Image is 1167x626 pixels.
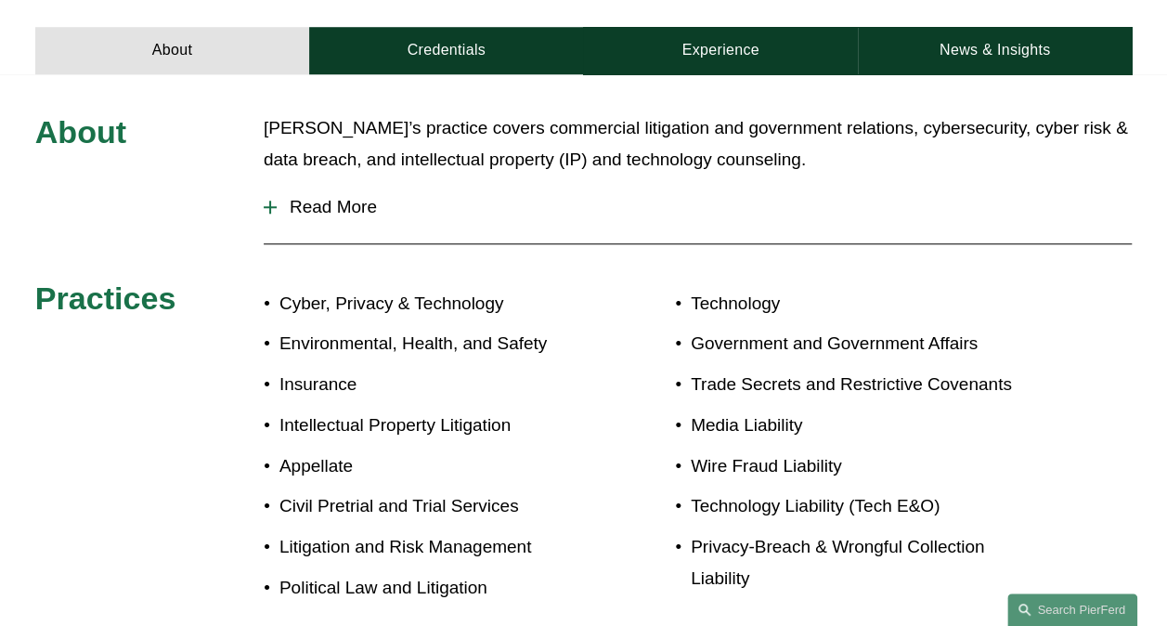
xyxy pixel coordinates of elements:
[277,197,1132,217] span: Read More
[691,410,1041,441] p: Media Liability
[691,328,1041,359] p: Government and Government Affairs
[691,531,1041,594] p: Privacy-Breach & Wrongful Collection Liability
[1007,593,1137,626] a: Search this site
[279,450,584,482] p: Appellate
[583,27,857,74] a: Experience
[35,114,126,150] span: About
[264,112,1132,176] p: [PERSON_NAME]’s practice covers commercial litigation and government relations, cybersecurity, cy...
[691,369,1041,400] p: Trade Secrets and Restrictive Covenants
[279,288,584,320] p: Cyber, Privacy & Technology
[858,27,1132,74] a: News & Insights
[691,490,1041,522] p: Technology Liability (Tech E&O)
[309,27,583,74] a: Credentials
[691,288,1041,320] p: Technology
[279,572,584,604] p: Political Law and Litigation
[35,280,176,316] span: Practices
[279,328,584,359] p: Environmental, Health, and Safety
[279,531,584,563] p: Litigation and Risk Management
[279,490,584,522] p: Civil Pretrial and Trial Services
[264,183,1132,231] button: Read More
[691,450,1041,482] p: Wire Fraud Liability
[35,27,309,74] a: About
[279,410,584,441] p: Intellectual Property Litigation
[279,369,584,400] p: Insurance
